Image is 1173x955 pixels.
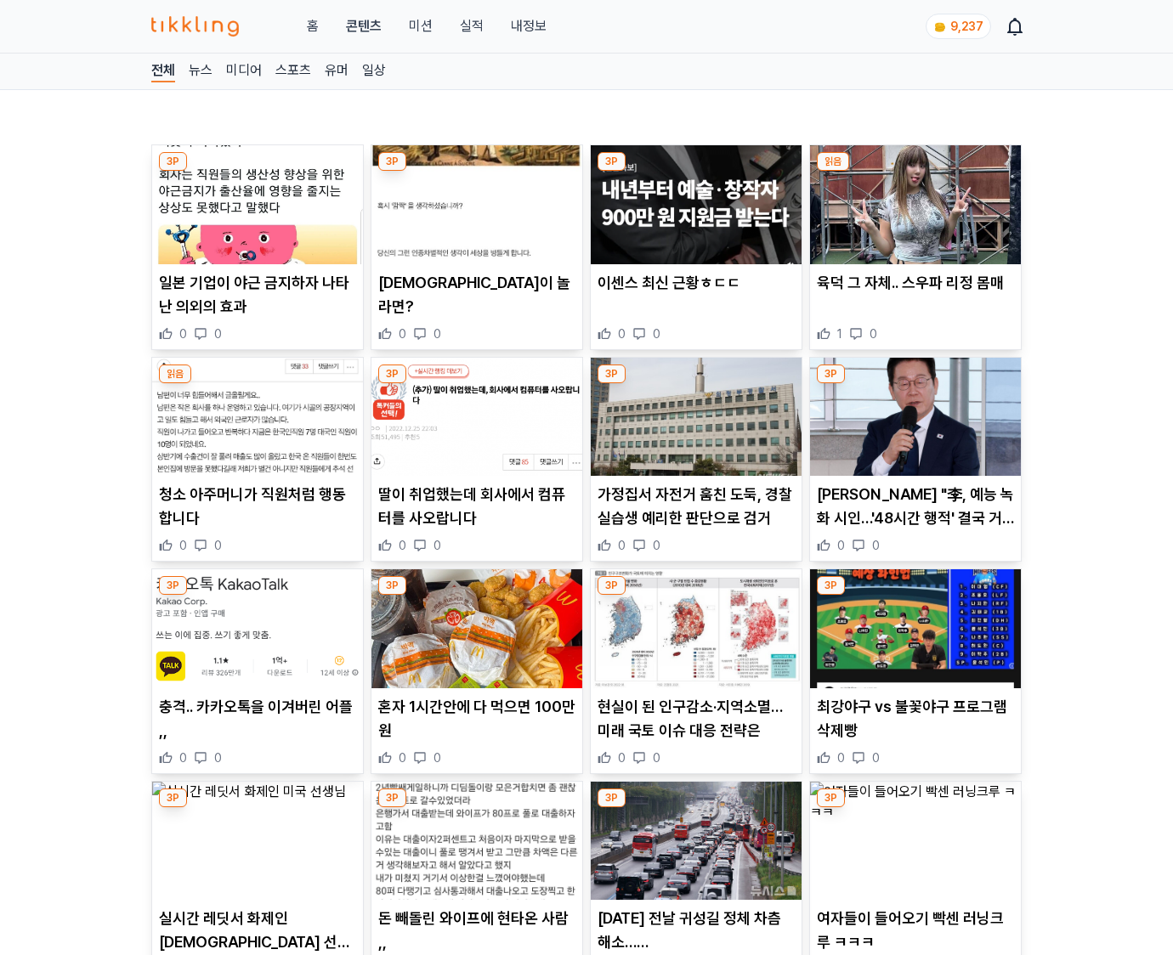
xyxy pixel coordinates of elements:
[618,537,626,554] span: 0
[371,358,582,477] img: 딸이 취업했는데 회사에서 컴퓨터를 사오랍니다
[933,20,947,34] img: coin
[159,364,191,383] div: 읽음
[590,144,802,350] div: 3P 이센스 최신 근황ㅎㄷㄷ 이센스 최신 근황ㅎㄷㄷ 0 0
[817,483,1014,530] p: [PERSON_NAME] "李, 예능 녹화 시인…'48시간 행적' 결국 거짓말"
[950,20,983,33] span: 9,237
[837,325,842,342] span: 1
[151,16,239,37] img: 티끌링
[371,569,582,688] img: 혼자 1시간안에 다 먹으면 100만원
[817,271,1014,295] p: 육덕 그 자체.. 스우파 리정 몸매
[837,749,845,766] span: 0
[598,152,626,171] div: 3P
[817,695,1014,743] p: 최강야구 vs 불꽃야구 프로그램 삭제빵
[598,271,795,295] p: 이센스 최신 근황ㅎㄷㄷ
[870,325,877,342] span: 0
[872,749,880,766] span: 0
[810,569,1021,688] img: 최강야구 vs 불꽃야구 프로그램 삭제빵
[378,695,575,743] p: 혼자 1시간안에 다 먹으면 100만원
[817,788,845,807] div: 3P
[598,364,626,383] div: 3P
[159,695,356,743] p: 충격.. 카카오톡을 이겨버린 어플 ,,
[179,749,187,766] span: 0
[399,537,406,554] span: 0
[810,782,1021,901] img: 여자들이 들어오기 빡센 러닝크루 ㅋㅋㅋ
[591,782,802,901] img: 추석 전날 귀성길 정체 차츰 해소…서울→부산 4시간30분
[653,537,660,554] span: 0
[399,749,406,766] span: 0
[653,325,660,342] span: 0
[618,749,626,766] span: 0
[591,358,802,477] img: 가정집서 자전거 훔친 도둑, 경찰 실습생 예리한 판단으로 검거
[598,907,795,954] p: [DATE] 전날 귀성길 정체 차츰 해소…[GEOGRAPHIC_DATA]→[GEOGRAPHIC_DATA] 4시간30분
[189,60,212,82] a: 뉴스
[159,152,187,171] div: 3P
[591,569,802,688] img: 현실이 된 인구감소·지역소멸…미래 국토 이슈 대응 전략은
[817,364,845,383] div: 3P
[371,568,583,774] div: 3P 혼자 1시간안에 다 먹으면 100만원 혼자 1시간안에 다 먹으면 100만원 0 0
[817,576,845,595] div: 3P
[152,569,363,688] img: 충격.. 카카오톡을 이겨버린 어플 ,,
[151,144,364,350] div: 3P 일본 기업이 야근 금지하자 나타난 의외의 효과 일본 기업이 야근 금지하자 나타난 의외의 효과 0 0
[152,782,363,901] img: 실시간 레딧서 화제인 미국 선생님
[837,537,845,554] span: 0
[399,325,406,342] span: 0
[179,325,187,342] span: 0
[433,749,441,766] span: 0
[159,483,356,530] p: 청소 아주머니가 직원처럼 행동합니다
[179,537,187,554] span: 0
[598,788,626,807] div: 3P
[872,537,880,554] span: 0
[598,483,795,530] p: 가정집서 자전거 훔친 도둑, 경찰 실습생 예리한 판단으로 검거
[810,145,1021,264] img: 육덕 그 자체.. 스우파 리정 몸매
[598,695,795,743] p: 현실이 된 인구감소·지역소멸…미래 국토 이슈 대응 전략은
[371,782,582,901] img: 돈 빼돌린 와이프에 현타온 사람 ,,
[362,60,386,82] a: 일상
[371,144,583,350] div: 3P 흑인이 놀라면? [DEMOGRAPHIC_DATA]이 놀라면? 0 0
[307,16,319,37] a: 홈
[378,364,406,383] div: 3P
[371,145,582,264] img: 흑인이 놀라면?
[590,568,802,774] div: 3P 현실이 된 인구감소·지역소멸…미래 국토 이슈 대응 전략은 현실이 된 인구감소·지역소멸…미래 국토 이슈 대응 전략은 0 0
[460,16,484,37] a: 실적
[433,325,441,342] span: 0
[591,145,802,264] img: 이센스 최신 근황ㅎㄷㄷ
[214,325,222,342] span: 0
[653,749,660,766] span: 0
[809,568,1022,774] div: 3P 최강야구 vs 불꽃야구 프로그램 삭제빵 최강야구 vs 불꽃야구 프로그램 삭제빵 0 0
[378,907,575,954] p: 돈 빼돌린 와이프에 현타온 사람 ,,
[159,907,356,954] p: 실시간 레딧서 화제인 [DEMOGRAPHIC_DATA] 선생님
[618,325,626,342] span: 0
[159,576,187,595] div: 3P
[817,152,849,171] div: 읽음
[226,60,262,82] a: 미디어
[151,60,175,82] a: 전체
[152,145,363,264] img: 일본 기업이 야근 금지하자 나타난 의외의 효과
[214,749,222,766] span: 0
[433,537,441,554] span: 0
[378,788,406,807] div: 3P
[214,537,222,554] span: 0
[409,16,433,37] button: 미션
[151,568,364,774] div: 3P 충격.. 카카오톡을 이겨버린 어플 ,, 충격.. 카카오톡을 이겨버린 어플 ,, 0 0
[598,576,626,595] div: 3P
[810,358,1021,477] img: 장동혁 "李, 예능 녹화 시인…'48시간 행적' 결국 거짓말"
[371,357,583,562] div: 3P 딸이 취업했는데 회사에서 컴퓨터를 사오랍니다 딸이 취업했는데 회사에서 컴퓨터를 사오랍니다 0 0
[275,60,311,82] a: 스포츠
[378,483,575,530] p: 딸이 취업했는데 회사에서 컴퓨터를 사오랍니다
[346,16,382,37] a: 콘텐츠
[511,16,547,37] a: 내정보
[159,788,187,807] div: 3P
[809,144,1022,350] div: 읽음 육덕 그 자체.. 스우파 리정 몸매 육덕 그 자체.. 스우파 리정 몸매 1 0
[590,357,802,562] div: 3P 가정집서 자전거 훔친 도둑, 경찰 실습생 예리한 판단으로 검거 가정집서 자전거 훔친 도둑, 경찰 실습생 예리한 판단으로 검거 0 0
[378,576,406,595] div: 3P
[159,271,356,319] p: 일본 기업이 야근 금지하자 나타난 의외의 효과
[151,357,364,562] div: 읽음 청소 아주머니가 직원처럼 행동합니다 청소 아주머니가 직원처럼 행동합니다 0 0
[152,358,363,477] img: 청소 아주머니가 직원처럼 행동합니다
[378,152,406,171] div: 3P
[817,907,1014,954] p: 여자들이 들어오기 빡센 러닝크루 ㅋㅋㅋ
[325,60,348,82] a: 유머
[378,271,575,319] p: [DEMOGRAPHIC_DATA]이 놀라면?
[809,357,1022,562] div: 3P 장동혁 "李, 예능 녹화 시인…'48시간 행적' 결국 거짓말" [PERSON_NAME] "李, 예능 녹화 시인…'48시간 행적' 결국 거짓말" 0 0
[926,14,988,39] a: coin 9,237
